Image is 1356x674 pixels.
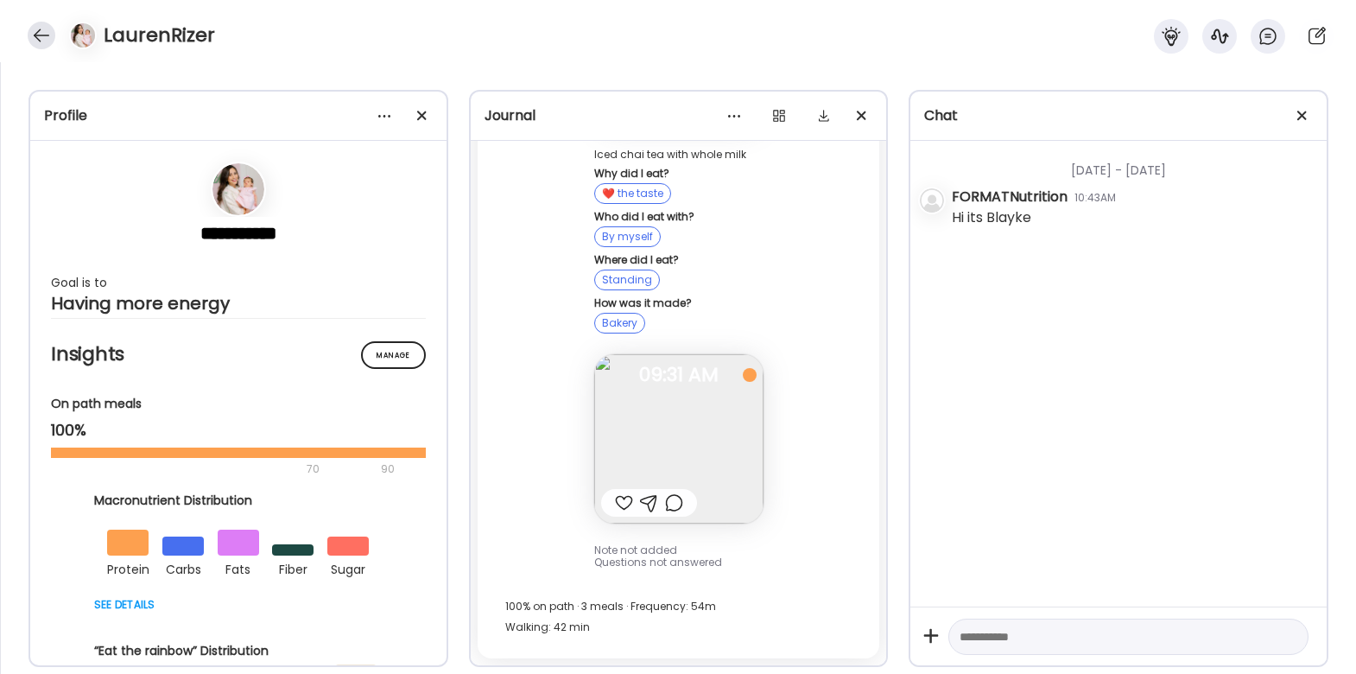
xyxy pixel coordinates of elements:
[361,341,426,369] div: Manage
[505,596,852,638] div: 100% on path · 3 meals · Frequency: 54m Walking: 42 min
[594,211,764,223] div: Who did I eat with?
[51,459,376,480] div: 70
[594,313,645,334] div: Bakery
[485,105,873,126] div: Journal
[107,556,149,580] div: protein
[104,22,215,49] h4: LaurenRizer
[594,226,661,247] div: By myself
[952,141,1313,187] div: [DATE] - [DATE]
[51,272,426,293] div: Goal is to
[952,187,1068,207] div: FORMATNutrition
[594,297,764,309] div: How was it made?
[162,556,204,580] div: carbs
[51,293,426,314] div: Having more energy
[594,543,677,557] span: Note not added
[212,163,264,215] img: avatars%2Fs1gqFFyE3weG4SRt33j8CijX2Xf1
[272,556,314,580] div: fiber
[1074,190,1116,206] div: 10:43AM
[594,183,671,204] div: ❤️ the taste
[94,642,383,660] div: “Eat the rainbow” Distribution
[218,556,259,580] div: fats
[920,188,944,213] img: bg-avatar-default.svg
[594,270,660,290] div: Standing
[952,207,1031,228] div: Hi its Blayke
[594,149,764,161] div: Iced chai tea with whole milk
[594,555,722,569] span: Questions not answered
[379,459,396,480] div: 90
[594,367,764,383] span: 09:31 AM
[94,492,383,510] div: Macronutrient Distribution
[44,105,433,126] div: Profile
[51,341,426,367] h2: Insights
[51,420,426,441] div: 100%
[327,556,369,580] div: sugar
[51,395,426,413] div: On path meals
[924,105,1313,126] div: Chat
[594,168,764,180] div: Why did I eat?
[594,354,764,524] img: images%2Fs1gqFFyE3weG4SRt33j8CijX2Xf1%2FkzlKmEeUF1l5AYha7hYP%2Fyl07HYI2wFGx4RP086jS_240
[594,254,764,266] div: Where did I eat?
[71,23,95,48] img: avatars%2Fs1gqFFyE3weG4SRt33j8CijX2Xf1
